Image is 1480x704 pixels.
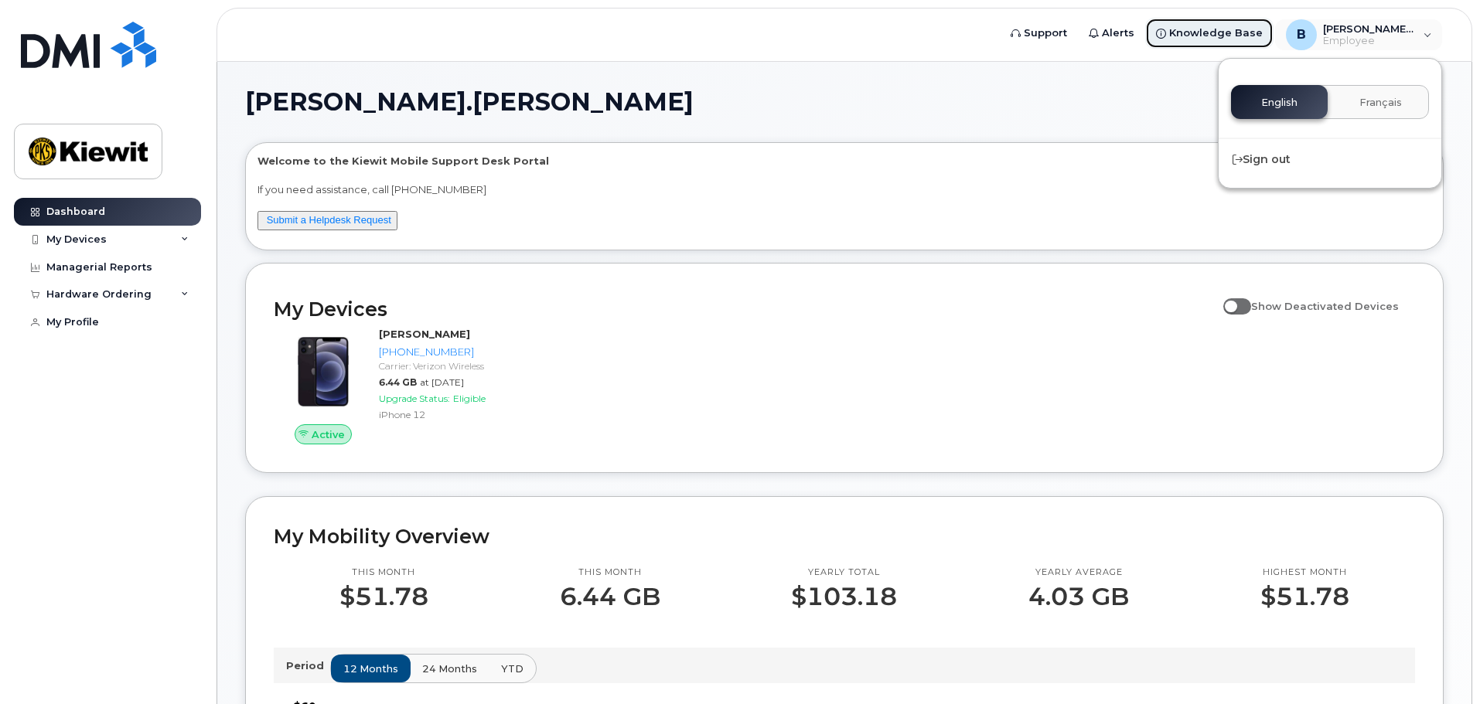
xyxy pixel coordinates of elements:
span: at [DATE] [420,376,464,388]
button: Submit a Helpdesk Request [257,211,397,230]
p: If you need assistance, call [PHONE_NUMBER] [257,182,1431,197]
p: 6.44 GB [560,583,660,610]
span: Active [312,427,345,442]
a: Active[PERSON_NAME][PHONE_NUMBER]Carrier: Verizon Wireless6.44 GBat [DATE]Upgrade Status:Eligible... [274,327,545,444]
strong: [PERSON_NAME] [379,328,470,340]
div: [PHONE_NUMBER] [379,345,539,359]
h2: My Mobility Overview [274,525,1415,548]
p: $103.18 [791,583,897,610]
p: Highest month [1260,566,1349,579]
span: Eligible [453,393,486,404]
span: YTD [501,661,523,676]
p: This month [339,566,428,579]
span: Upgrade Status: [379,393,450,404]
h2: My Devices [274,298,1216,321]
img: iPhone_12.jpg [286,335,360,409]
p: $51.78 [1260,583,1349,610]
p: Period [286,658,330,673]
p: This month [560,566,660,579]
p: 4.03 GB [1028,583,1129,610]
iframe: Messenger Launcher [1413,637,1468,692]
span: [PERSON_NAME].[PERSON_NAME] [245,90,694,114]
span: 24 months [422,661,477,676]
span: Show Deactivated Devices [1251,300,1399,312]
p: $51.78 [339,583,428,610]
div: iPhone 12 [379,408,539,421]
div: Carrier: Verizon Wireless [379,359,539,372]
a: Submit a Helpdesk Request [267,214,391,226]
input: Show Deactivated Devices [1223,291,1236,304]
p: Welcome to the Kiewit Mobile Support Desk Portal [257,154,1431,168]
span: 6.44 GB [379,376,417,388]
span: Français [1359,97,1402,109]
div: Sign out [1219,145,1441,174]
p: Yearly total [791,566,897,579]
p: Yearly average [1028,566,1129,579]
